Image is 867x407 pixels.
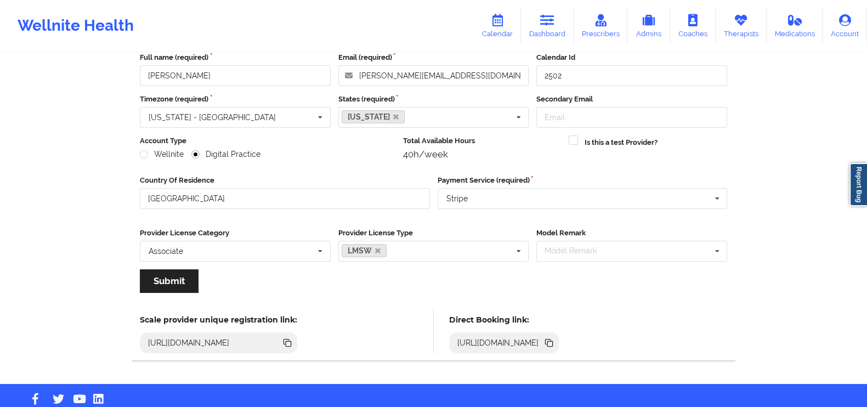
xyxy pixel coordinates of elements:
[149,114,276,121] div: [US_STATE] - [GEOGRAPHIC_DATA]
[627,8,670,44] a: Admins
[403,135,562,146] label: Total Available Hours
[338,228,529,239] label: Provider License Type
[140,94,331,105] label: Timezone (required)
[403,149,562,160] div: 40h/week
[585,137,658,148] label: Is this a test Provider?
[140,52,331,63] label: Full name (required)
[453,337,543,348] div: [URL][DOMAIN_NAME]
[140,175,430,186] label: Country Of Residence
[767,8,823,44] a: Medications
[849,163,867,206] a: Report Bug
[521,8,574,44] a: Dashboard
[144,337,234,348] div: [URL][DOMAIN_NAME]
[338,94,529,105] label: States (required)
[823,8,867,44] a: Account
[670,8,716,44] a: Coaches
[140,150,184,159] label: Wellnite
[140,269,199,293] button: Submit
[449,315,559,325] h5: Direct Booking link:
[338,65,529,86] input: Email address
[716,8,767,44] a: Therapists
[342,110,405,123] a: [US_STATE]
[191,150,260,159] label: Digital Practice
[140,315,297,325] h5: Scale provider unique registration link:
[542,245,613,257] div: Model Remark
[536,94,727,105] label: Secondary Email
[536,65,727,86] input: Calendar Id
[474,8,521,44] a: Calendar
[149,247,183,255] div: Associate
[536,107,727,128] input: Email
[536,228,727,239] label: Model Remark
[140,135,395,146] label: Account Type
[140,65,331,86] input: Full name
[338,52,529,63] label: Email (required)
[574,8,628,44] a: Prescribers
[438,175,728,186] label: Payment Service (required)
[536,52,727,63] label: Calendar Id
[446,195,468,202] div: Stripe
[140,228,331,239] label: Provider License Category
[342,244,387,257] a: LMSW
